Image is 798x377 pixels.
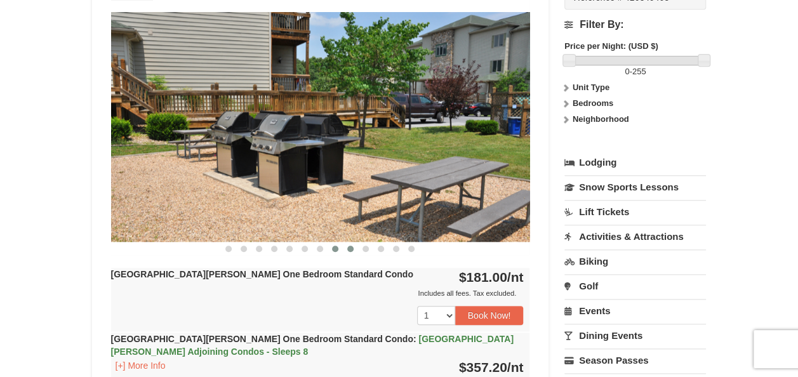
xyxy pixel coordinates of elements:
span: /nt [507,270,524,284]
button: [+] More Info [111,359,170,373]
a: Events [564,299,706,322]
a: Snow Sports Lessons [564,175,706,199]
img: 18876286-196-83754eb9.jpg [111,12,530,241]
span: 0 [625,67,629,76]
a: Golf [564,274,706,298]
a: Season Passes [564,348,706,372]
a: Lift Tickets [564,200,706,223]
strong: Bedrooms [573,98,613,108]
button: Book Now! [455,306,524,325]
strong: [GEOGRAPHIC_DATA][PERSON_NAME] One Bedroom Standard Condo [111,334,514,357]
a: Lodging [564,151,706,174]
span: 255 [632,67,646,76]
strong: Unit Type [573,83,609,92]
strong: Neighborhood [573,114,629,124]
span: : [413,334,416,344]
a: Activities & Attractions [564,225,706,248]
label: - [564,65,706,78]
span: $357.20 [459,360,507,374]
span: /nt [507,360,524,374]
a: Dining Events [564,324,706,347]
div: Includes all fees. Tax excluded. [111,287,524,300]
h4: Filter By: [564,19,706,30]
strong: $181.00 [459,270,524,284]
a: Biking [564,249,706,273]
strong: [GEOGRAPHIC_DATA][PERSON_NAME] One Bedroom Standard Condo [111,269,413,279]
strong: Price per Night: (USD $) [564,41,658,51]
